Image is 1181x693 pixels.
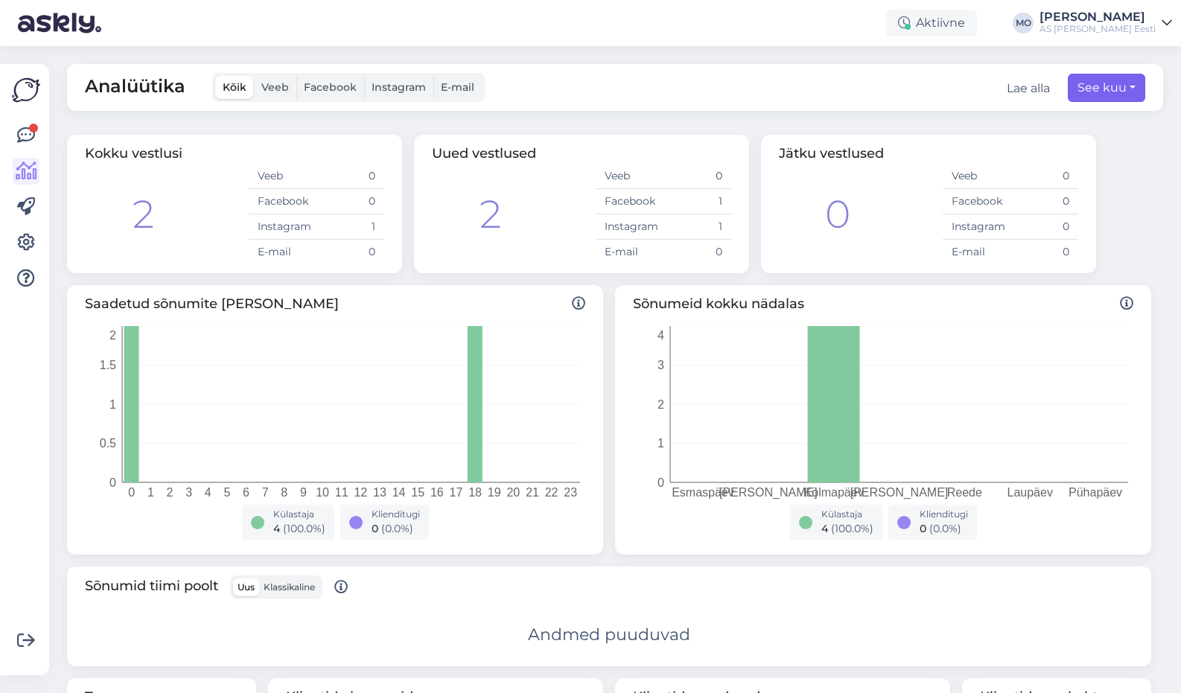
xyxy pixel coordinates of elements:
td: 0 [1010,164,1078,189]
tspan: [PERSON_NAME] [719,486,818,499]
tspan: Pühapäev [1069,486,1122,499]
tspan: Kolmapäev [804,486,864,499]
span: E-mail [441,80,474,94]
td: Veeb [596,164,663,189]
tspan: Reede [947,486,982,499]
td: 0 [663,164,731,189]
span: 4 [821,522,828,535]
tspan: 23 [564,486,577,499]
tspan: 5 [223,486,230,499]
div: 2 [133,185,154,243]
tspan: 18 [468,486,482,499]
div: Külastaja [273,508,325,521]
td: 0 [1010,240,1078,265]
td: E-mail [249,240,316,265]
div: MO [1013,13,1034,33]
div: 0 [825,185,850,243]
tspan: 2 [109,329,116,342]
div: AS [PERSON_NAME] Eesti [1040,23,1156,35]
span: Veeb [261,80,289,94]
div: Aktiivne [886,10,977,36]
tspan: 19 [488,486,501,499]
span: Facebook [304,80,357,94]
div: Külastaja [821,508,873,521]
tspan: 14 [392,486,406,499]
tspan: 0 [109,476,116,489]
span: Saadetud sõnumite [PERSON_NAME] [85,294,585,314]
div: Klienditugi [372,508,420,521]
tspan: 20 [506,486,520,499]
tspan: 4 [205,486,211,499]
td: Veeb [249,164,316,189]
span: Sõnumid tiimi poolt [85,575,348,599]
div: [PERSON_NAME] [1040,11,1156,23]
tspan: 6 [243,486,249,499]
tspan: 1.5 [100,359,116,371]
tspan: 4 [658,329,664,342]
tspan: 0 [658,476,664,489]
span: ( 100.0 %) [831,522,873,535]
span: Analüütika [85,73,185,102]
tspan: 0.5 [100,437,116,450]
span: Instagram [372,80,426,94]
td: 0 [316,164,384,189]
td: Facebook [596,189,663,214]
td: 0 [1010,214,1078,240]
tspan: 3 [658,359,664,371]
tspan: 15 [411,486,424,499]
tspan: 2 [658,398,664,411]
td: Instagram [943,214,1010,240]
tspan: 22 [545,486,558,499]
tspan: 16 [430,486,444,499]
tspan: 9 [300,486,307,499]
td: 1 [316,214,384,240]
span: Jätku vestlused [779,145,884,162]
tspan: 1 [147,486,154,499]
tspan: Laupäev [1007,486,1053,499]
tspan: 12 [354,486,367,499]
tspan: 3 [185,486,192,499]
tspan: 17 [450,486,463,499]
td: 0 [316,240,384,265]
tspan: 8 [281,486,287,499]
tspan: 2 [167,486,174,499]
td: 0 [1010,189,1078,214]
span: Kõik [223,80,246,94]
td: 1 [663,189,731,214]
tspan: 21 [526,486,539,499]
td: E-mail [943,240,1010,265]
tspan: 1 [658,437,664,450]
span: Uued vestlused [432,145,536,162]
span: Sõnumeid kokku nädalas [633,294,1133,314]
tspan: 13 [373,486,386,499]
td: Veeb [943,164,1010,189]
span: ( 100.0 %) [283,522,325,535]
tspan: 11 [335,486,348,499]
td: Instagram [249,214,316,240]
td: 1 [663,214,731,240]
span: Klassikaline [264,581,315,593]
tspan: Esmaspäev [672,486,734,499]
span: 4 [273,522,280,535]
button: See kuu [1068,74,1145,102]
div: Andmed puuduvad [528,622,690,647]
td: Instagram [596,214,663,240]
span: ( 0.0 %) [929,522,961,535]
div: 2 [480,185,501,243]
div: Lae alla [1007,80,1050,98]
td: 0 [663,240,731,265]
div: Klienditugi [920,508,968,521]
tspan: [PERSON_NAME] [850,486,949,499]
span: 0 [920,522,926,535]
td: Facebook [943,189,1010,214]
td: E-mail [596,240,663,265]
span: Uus [238,581,255,593]
tspan: 7 [262,486,269,499]
img: Askly Logo [12,76,40,104]
span: Kokku vestlusi [85,145,182,162]
a: [PERSON_NAME]AS [PERSON_NAME] Eesti [1040,11,1172,35]
span: ( 0.0 %) [381,522,413,535]
td: 0 [316,189,384,214]
span: 0 [372,522,378,535]
tspan: 1 [109,398,116,411]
